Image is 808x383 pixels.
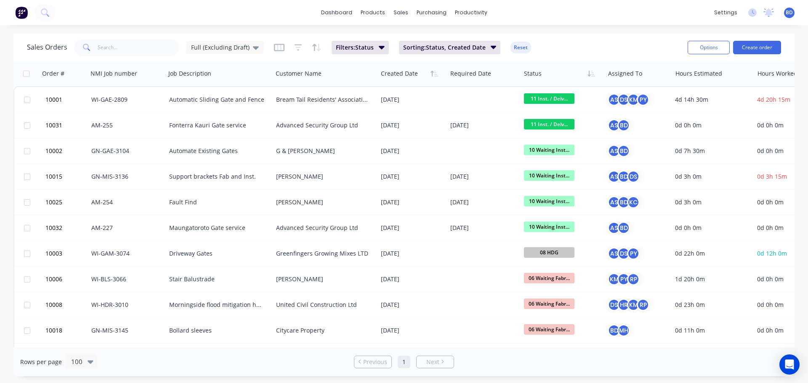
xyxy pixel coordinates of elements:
div: Open Intercom Messenger [779,354,800,375]
span: Previous [363,358,387,366]
div: Fault Find [169,198,264,206]
span: 4d 20h 15m [757,95,790,103]
button: 10015 [43,164,91,189]
button: ASBD [608,145,630,157]
div: Stair Balustrade [169,275,264,283]
a: Previous page [354,358,391,366]
div: 0d 22h 0m [675,249,747,258]
span: 08 HDG [524,247,574,258]
button: 10008 [43,292,91,317]
div: [PERSON_NAME] [276,172,369,181]
span: 10015 [45,172,62,181]
div: [DATE] [450,198,517,206]
div: Advanced Security Group Ltd [276,121,369,129]
div: 4d 14h 30m [675,95,747,104]
h1: Sales Orders [27,43,67,51]
div: G & [PERSON_NAME] [276,147,369,155]
div: purchasing [412,6,451,19]
div: HR [617,298,630,311]
div: AS [608,145,620,157]
span: 0d 0h 0m [757,198,784,206]
div: [DATE] [381,147,444,155]
div: WI-GAE-2809 [91,95,159,104]
div: WI-HDR-3010 [91,301,159,309]
button: ASBDKC [608,196,640,209]
span: Rows per page [20,358,62,366]
button: DSHRKMRP [608,298,649,311]
div: Morningside flood mitigation handrails [169,301,264,309]
div: BD [608,324,620,337]
div: settings [710,6,742,19]
img: Factory [15,6,28,19]
span: 0d 12h 0m [757,249,787,257]
div: DS [617,247,630,260]
div: [PERSON_NAME] [276,198,369,206]
button: 10025 [43,190,91,215]
span: 10 Waiting Inst... [524,170,574,181]
div: BD [617,170,630,183]
div: Hours Worked [757,69,797,78]
input: Search... [98,39,180,56]
div: AS [608,222,620,234]
span: 10 Waiting Inst... [524,145,574,155]
span: 11 Inst. / Delv... [524,119,574,129]
div: MH [617,324,630,337]
span: 0d 0h 0m [757,224,784,232]
div: PY [617,273,630,285]
div: [DATE] [450,121,517,129]
span: 10008 [45,301,62,309]
div: KM [627,298,640,311]
button: 10002 [43,138,91,164]
button: 10001 [43,87,91,112]
div: GN-GAE-3104 [91,147,159,155]
button: 10003 [43,241,91,266]
button: 10031 [43,113,91,138]
div: Automatic Sliding Gate and Fence [169,95,264,104]
div: [DATE] [450,224,517,232]
div: Bream Tail Residents' Association [276,95,369,104]
div: Job Description [168,69,211,78]
div: Hours Estimated [675,69,722,78]
div: Automate Existing Gates [169,147,264,155]
div: [DATE] [381,198,444,206]
div: BD [617,119,630,132]
div: Maungatoroto Gate service [169,224,264,232]
span: 10031 [45,121,62,129]
div: DS [617,93,630,106]
div: AM-227 [91,224,159,232]
div: [DATE] [381,275,444,283]
span: 0d 0h 0m [757,147,784,155]
span: 06 Waiting Fabr... [524,298,574,309]
div: PY [627,247,640,260]
button: 10032 [43,215,91,240]
div: DS [608,298,620,311]
span: BD [786,9,793,16]
button: Sorting:Status, Created Date [399,41,501,54]
span: 10001 [45,95,62,104]
div: [DATE] [381,249,444,258]
span: Full (Excluding Draft) [191,43,250,52]
span: 0d 0h 0m [757,301,784,309]
div: KM [627,93,640,106]
div: BD [617,196,630,209]
div: WI-GAM-3074 [91,249,159,258]
span: Next [426,358,439,366]
span: 06 Waiting Fabr... [524,324,574,335]
div: AM-255 [91,121,159,129]
div: DS [627,170,640,183]
div: Order # [42,69,64,78]
span: 0d 0h 0m [757,326,784,334]
div: 0d 11h 0m [675,326,747,335]
span: 10 Waiting Inst... [524,196,574,206]
div: KM [608,273,620,285]
div: NMI Job number [90,69,137,78]
div: [DATE] [381,326,444,335]
div: Bollard sleeves [169,326,264,335]
button: 10019 [43,343,91,369]
div: Required Date [450,69,491,78]
div: BD [617,222,630,234]
div: 0d 0h 0m [675,224,747,232]
a: Page 1 is your current page [398,356,410,368]
div: Status [524,69,542,78]
div: GN-MIS-3145 [91,326,159,335]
